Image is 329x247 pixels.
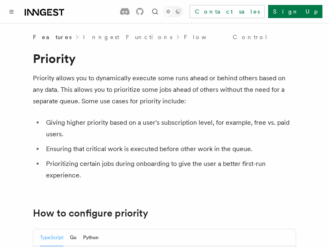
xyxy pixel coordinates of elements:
[83,33,172,41] a: Inngest Functions
[44,143,296,155] li: Ensuring that critical work is executed before other work in the queue.
[184,33,268,41] a: Flow Control
[33,33,72,41] span: Features
[70,229,76,246] button: Go
[40,229,63,246] button: TypeScript
[33,207,148,219] a: How to configure priority
[150,7,160,16] button: Find something...
[44,158,296,181] li: Prioritizing certain jobs during onboarding to give the user a better first-run experience.
[44,117,296,140] li: Giving higher priority based on a user's subscription level, for example, free vs. paid users.
[33,72,296,107] p: Priority allows you to dynamically execute some runs ahead or behind others based on any data. Th...
[190,5,265,18] a: Contact sales
[7,7,16,16] button: Toggle navigation
[83,229,99,246] button: Python
[268,5,322,18] a: Sign Up
[163,7,183,16] button: Toggle dark mode
[33,51,296,66] h1: Priority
